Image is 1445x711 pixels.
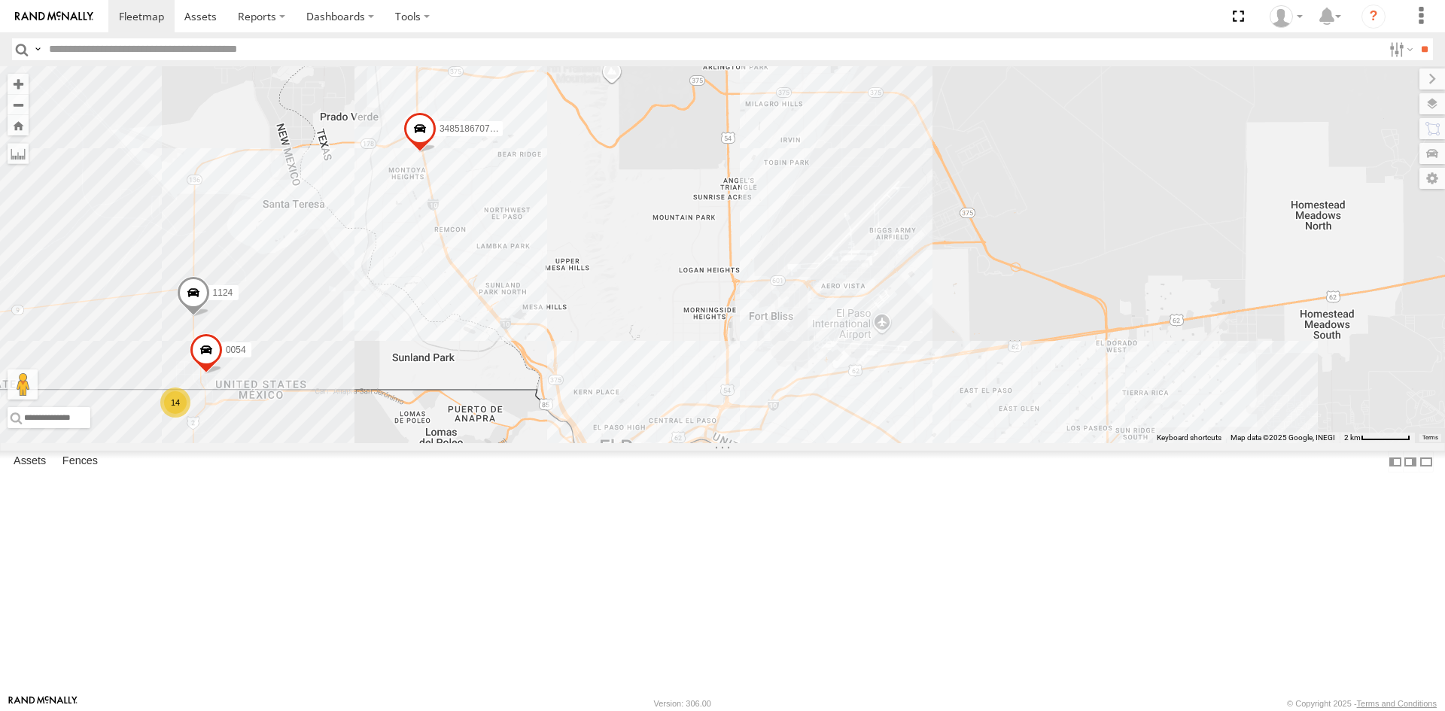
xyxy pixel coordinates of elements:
button: Keyboard shortcuts [1157,433,1221,443]
button: Zoom in [8,74,29,94]
i: ? [1361,5,1386,29]
button: Zoom out [8,94,29,115]
button: Map Scale: 2 km per 62 pixels [1340,433,1415,443]
label: Hide Summary Table [1419,451,1434,472]
label: Measure [8,143,29,164]
label: Dock Summary Table to the Right [1403,451,1418,472]
a: Terms (opens in new tab) [1422,435,1438,441]
button: Zoom Home [8,115,29,135]
div: 14 [160,387,190,418]
label: Fences [55,451,105,472]
label: Map Settings [1419,168,1445,189]
a: Visit our Website [8,696,78,711]
img: rand-logo.svg [15,11,93,22]
span: 1124 [213,287,233,298]
span: Map data ©2025 Google, INEGI [1231,433,1335,442]
label: Assets [6,451,53,472]
div: Version: 306.00 [654,699,711,708]
label: Search Filter Options [1383,38,1416,60]
span: 3485186707B8 [440,123,500,134]
button: Drag Pegman onto the map to open Street View [8,369,38,400]
label: Search Query [32,38,44,60]
div: foxconn f [1264,5,1308,28]
span: 2 km [1344,433,1361,442]
div: © Copyright 2025 - [1287,699,1437,708]
label: Dock Summary Table to the Left [1388,451,1403,472]
a: Terms and Conditions [1357,699,1437,708]
span: 0054 [226,345,246,355]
